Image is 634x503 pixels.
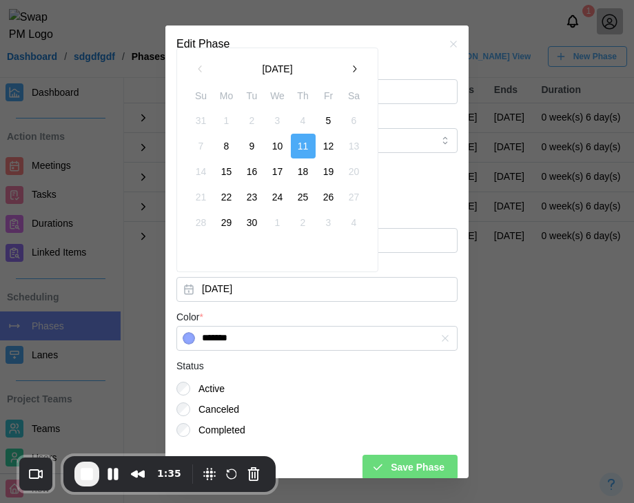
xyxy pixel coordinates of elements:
button: 10 September 2025 [265,134,290,158]
button: 29 September 2025 [214,210,239,235]
button: 6 September 2025 [342,108,367,133]
button: 3 October 2025 [316,210,341,235]
button: 27 September 2025 [342,185,367,209]
button: 1 September 2025 [214,108,239,133]
button: 14 September 2025 [189,159,214,184]
label: Active [190,382,225,396]
button: 3 September 2025 [265,108,290,133]
button: 7 September 2025 [189,134,214,158]
button: 12 September 2025 [316,134,341,158]
button: 4 October 2025 [342,210,367,235]
button: 15 September 2025 [214,159,239,184]
button: 30 September 2025 [240,210,265,235]
button: 11 September 2025 [291,134,316,158]
th: Mo [214,88,239,108]
h2: Edit Phase [176,39,229,50]
label: Canceled [190,402,239,416]
button: 31 August 2025 [189,108,214,133]
th: Sa [341,88,367,108]
button: 4 September 2025 [291,108,316,133]
button: 24 September 2025 [265,185,290,209]
button: 17 September 2025 [265,159,290,184]
button: 21 September 2025 [189,185,214,209]
button: 28 September 2025 [189,210,214,235]
div: Status [176,359,204,374]
label: Color [176,310,203,325]
button: 13 September 2025 [342,134,367,158]
button: 25 September 2025 [291,185,316,209]
button: 2 October 2025 [291,210,316,235]
button: 16 September 2025 [240,159,265,184]
button: 23 September 2025 [240,185,265,209]
th: Tu [239,88,265,108]
button: 1 October 2025 [265,210,290,235]
button: 5 September 2025 [316,108,341,133]
button: 19 September 2025 [316,159,341,184]
button: 2 September 2025 [240,108,265,133]
th: We [265,88,290,108]
button: Sep 11, 2025 [176,277,458,302]
button: 18 September 2025 [291,159,316,184]
th: Su [188,88,214,108]
span: Save Phase [391,455,444,479]
button: 22 September 2025 [214,185,239,209]
button: 26 September 2025 [316,185,341,209]
th: Fr [316,88,341,108]
button: 20 September 2025 [342,159,367,184]
button: [DATE] [213,57,342,81]
button: 9 September 2025 [240,134,265,158]
button: 8 September 2025 [214,134,239,158]
th: Th [290,88,316,108]
label: Completed [190,423,245,437]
